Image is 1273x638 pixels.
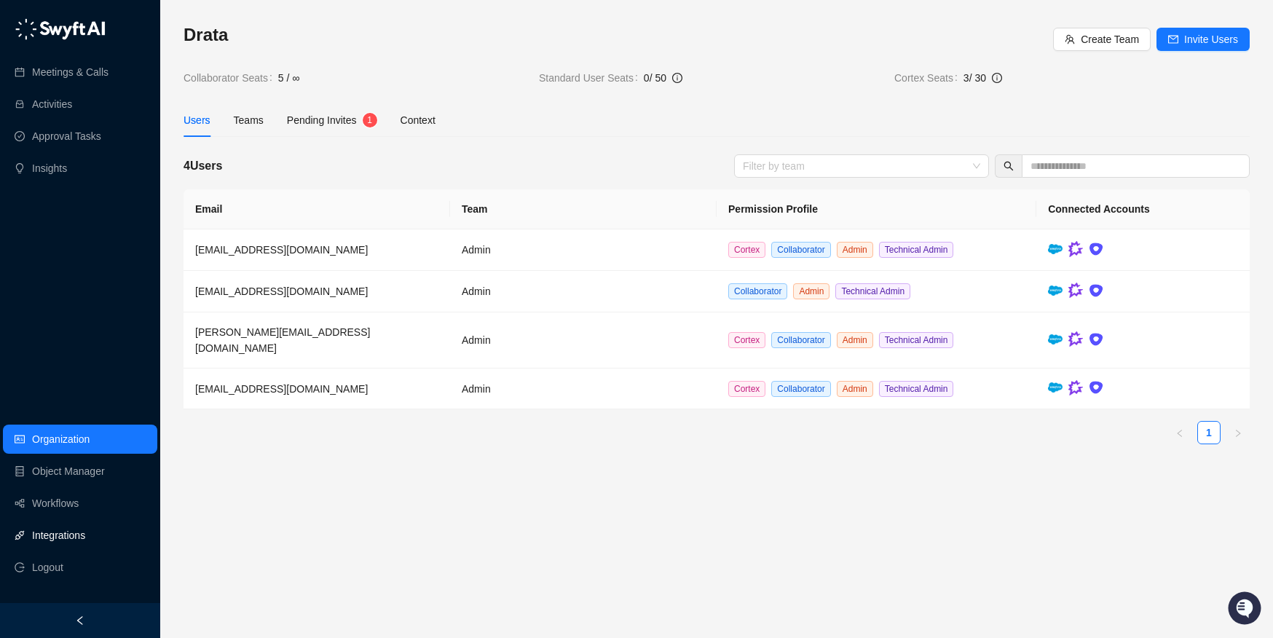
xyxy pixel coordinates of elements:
span: [EMAIL_ADDRESS][DOMAIN_NAME] [195,285,368,297]
button: Start new chat [248,136,265,154]
img: ix+ea6nV3o2uKgAAAABJRU5ErkJggg== [1089,283,1103,298]
th: Team [450,189,717,229]
a: Organization [32,425,90,454]
span: Collaborator [728,283,787,299]
div: Teams [234,112,264,128]
p: Welcome 👋 [15,58,265,82]
div: Users [184,112,210,128]
img: salesforce-ChMvK6Xa.png [1048,244,1063,254]
h2: How can we help? [15,82,265,105]
span: team [1065,34,1075,44]
th: Permission Profile [717,189,1036,229]
img: salesforce-ChMvK6Xa.png [1048,334,1063,344]
span: Technical Admin [879,381,954,397]
h5: 4 Users [184,157,222,175]
div: 📶 [66,205,77,217]
span: left [75,615,85,626]
span: info-circle [672,73,682,83]
a: Insights [32,154,67,183]
span: Create Team [1081,31,1139,47]
td: Admin [450,229,717,271]
span: Cortex [728,242,765,258]
button: Create Team [1053,28,1151,51]
img: gong-Dwh8HbPa.png [1068,241,1083,257]
img: logo-05li4sbe.png [15,18,106,40]
span: Admin [837,381,873,397]
td: Admin [450,369,717,410]
span: Technical Admin [879,332,954,348]
span: Cortex [728,381,765,397]
button: left [1168,421,1191,444]
a: Approval Tasks [32,122,101,151]
iframe: Open customer support [1226,590,1266,629]
img: salesforce-ChMvK6Xa.png [1048,382,1063,393]
img: ix+ea6nV3o2uKgAAAABJRU5ErkJggg== [1089,380,1103,395]
a: 📶Status [60,198,118,224]
span: Standard User Seats [539,70,644,86]
span: Admin [793,283,829,299]
span: left [1175,429,1184,438]
span: [PERSON_NAME][EMAIL_ADDRESS][DOMAIN_NAME] [195,326,370,354]
img: ix+ea6nV3o2uKgAAAABJRU5ErkJggg== [1089,332,1103,347]
a: 1 [1198,422,1220,444]
a: 📚Docs [9,198,60,224]
a: Powered byPylon [103,239,176,251]
h3: Drata [184,23,1053,47]
img: Swyft AI [15,15,44,44]
div: Context [401,112,435,128]
img: ix+ea6nV3o2uKgAAAABJRU5ErkJggg== [1089,242,1103,256]
a: Workflows [32,489,79,518]
td: Admin [450,312,717,369]
span: Collaborator [771,242,830,258]
span: Admin [837,242,873,258]
a: Integrations [32,521,85,550]
div: Start new chat [50,132,239,146]
sup: 1 [363,113,377,127]
div: We're offline, we'll be back soon [50,146,190,158]
button: Invite Users [1156,28,1250,51]
img: gong-Dwh8HbPa.png [1068,331,1083,347]
img: gong-Dwh8HbPa.png [1068,283,1083,299]
li: Previous Page [1168,421,1191,444]
span: Cortex Seats [894,70,963,86]
span: 1 [367,115,372,125]
span: logout [15,562,25,572]
span: 3 / 30 [963,72,986,84]
span: Collaborator Seats [184,70,278,86]
span: Invite Users [1184,31,1238,47]
th: Email [184,189,450,229]
span: Pending Invites [287,114,357,126]
span: right [1234,429,1242,438]
span: Cortex [728,332,765,348]
span: info-circle [992,73,1002,83]
th: Connected Accounts [1036,189,1250,229]
li: Next Page [1226,421,1250,444]
div: 📚 [15,205,26,217]
a: Meetings & Calls [32,58,109,87]
span: Technical Admin [879,242,954,258]
span: Collaborator [771,332,830,348]
span: [EMAIL_ADDRESS][DOMAIN_NAME] [195,244,368,256]
img: 5124521997842_fc6d7dfcefe973c2e489_88.png [15,132,41,158]
span: Pylon [145,240,176,251]
span: search [1004,161,1014,171]
span: Collaborator [771,381,830,397]
span: Status [80,204,112,218]
span: 0 / 50 [644,72,666,84]
span: Docs [29,204,54,218]
a: Object Manager [32,457,105,486]
span: Admin [837,332,873,348]
span: [EMAIL_ADDRESS][DOMAIN_NAME] [195,383,368,395]
li: 1 [1197,421,1221,444]
td: Admin [450,271,717,312]
span: 5 / ∞ [278,70,299,86]
span: Logout [32,553,63,582]
img: salesforce-ChMvK6Xa.png [1048,285,1063,296]
a: Activities [32,90,72,119]
span: Technical Admin [835,283,910,299]
button: right [1226,421,1250,444]
span: mail [1168,34,1178,44]
img: gong-Dwh8HbPa.png [1068,380,1083,396]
